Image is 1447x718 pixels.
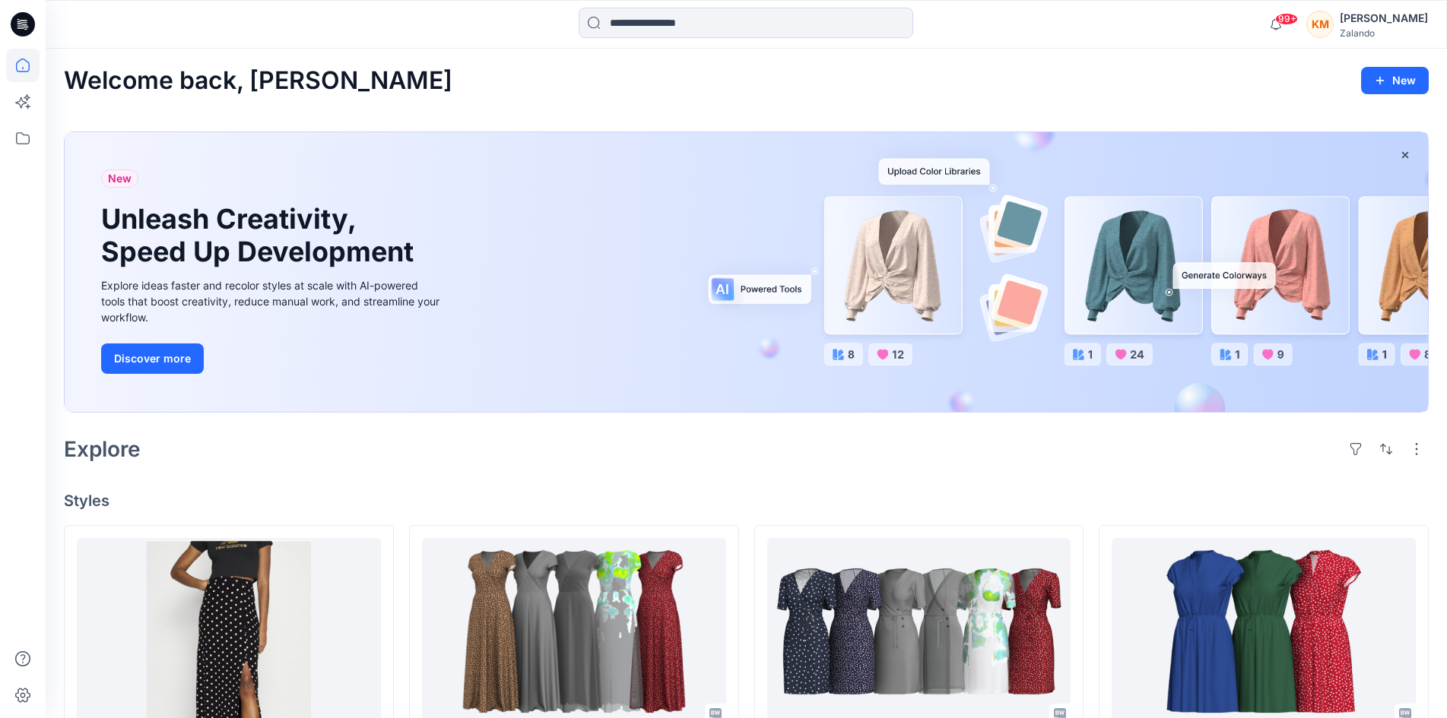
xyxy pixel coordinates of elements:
h2: Explore [64,437,141,461]
div: Zalando [1340,27,1428,39]
button: Discover more [101,343,204,374]
div: KM [1306,11,1334,38]
h4: Styles [64,492,1429,510]
h2: Welcome back, [PERSON_NAME] [64,67,452,95]
a: Discover more [101,343,443,374]
span: 99+ [1275,13,1298,25]
h1: Unleash Creativity, Speed Up Development [101,203,420,268]
div: [PERSON_NAME] [1340,9,1428,27]
div: Explore ideas faster and recolor styles at scale with AI-powered tools that boost creativity, red... [101,277,443,325]
button: New [1361,67,1429,94]
span: New [108,169,132,188]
